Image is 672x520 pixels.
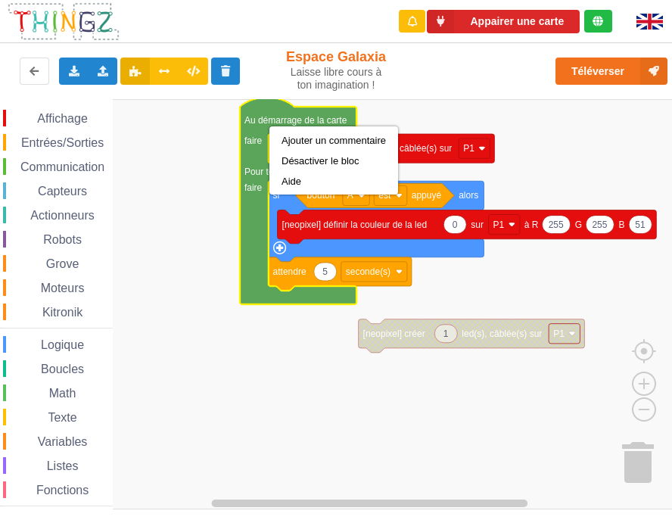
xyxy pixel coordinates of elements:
span: Boucles [39,363,86,375]
span: Grove [44,257,82,270]
text: led(s), câblée(s) sur [372,143,452,154]
span: Communication [18,160,107,173]
text: 1 [443,328,449,338]
text: faire [244,135,263,146]
text: 5 [322,266,328,277]
text: 0 [453,219,458,229]
span: Listes [45,459,81,472]
img: thingz_logo.png [7,2,120,42]
text: B [618,219,624,229]
div: Ajouter un commentaire [282,135,386,146]
text: 51 [635,219,646,229]
div: Tu es connecté au serveur de création de Thingz [584,10,612,33]
text: si [273,190,280,201]
text: bouton [307,190,335,201]
text: faire [244,182,263,193]
button: Téléverser [555,58,667,85]
span: Variables [36,435,90,448]
div: Espace Galaxia [282,48,390,92]
text: à R [524,219,539,229]
span: Affichage [35,112,89,125]
text: P1 [463,143,474,154]
div: Aide [282,176,386,187]
text: Au démarrage de la carte [244,115,347,126]
span: Texte [45,411,79,424]
div: Laisse libre cours à ton imagination ! [282,66,390,92]
text: est [378,190,391,201]
text: appuyé [412,190,442,201]
div: Désactiver le bloc [282,155,386,167]
text: seconde(s) [346,266,390,277]
text: [neopixel] définir la couleur de la led [282,219,427,229]
text: [neopixel] créer [363,328,425,338]
span: Capteurs [36,185,89,198]
span: Fonctions [34,484,91,497]
text: led(s), câblée(s) sur [462,328,542,338]
span: Kitronik [40,306,85,319]
span: Moteurs [39,282,87,294]
text: 255 [592,219,607,229]
button: Appairer une carte [427,10,580,33]
span: Math [47,387,79,400]
text: attendre [273,266,306,277]
span: Logique [39,338,86,351]
span: Robots [41,233,84,246]
text: P1 [493,219,505,229]
text: P1 [553,328,565,338]
text: G [575,219,582,229]
text: Pour toujours [244,167,298,177]
text: sur [471,219,484,229]
span: Entrées/Sorties [19,136,106,149]
text: alors [459,190,478,201]
span: Actionneurs [28,209,97,222]
text: 255 [549,219,564,229]
text: A [347,190,353,201]
img: gb.png [636,14,663,30]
